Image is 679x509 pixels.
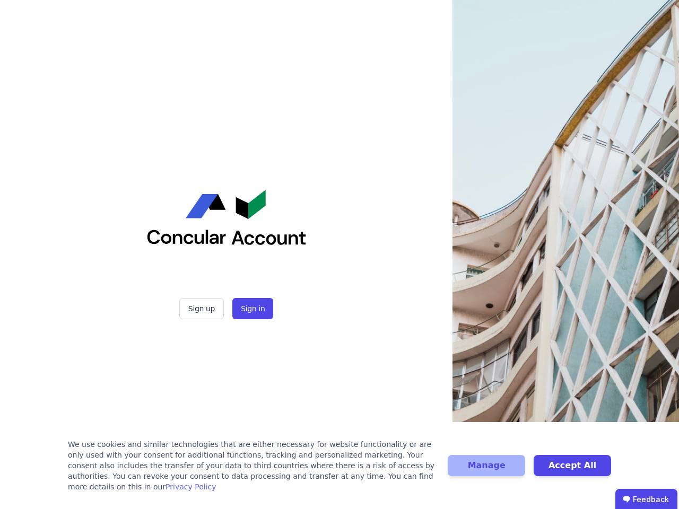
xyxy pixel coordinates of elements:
button: Manage [448,455,525,476]
img: Concular [147,190,306,245]
button: Accept All [534,455,611,476]
button: Sign up [179,298,224,319]
a: Privacy Policy [166,482,216,491]
button: Sign in [232,298,273,319]
div: We use cookies and similar technologies that are either necessary for website functionality or ar... [68,439,435,492]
